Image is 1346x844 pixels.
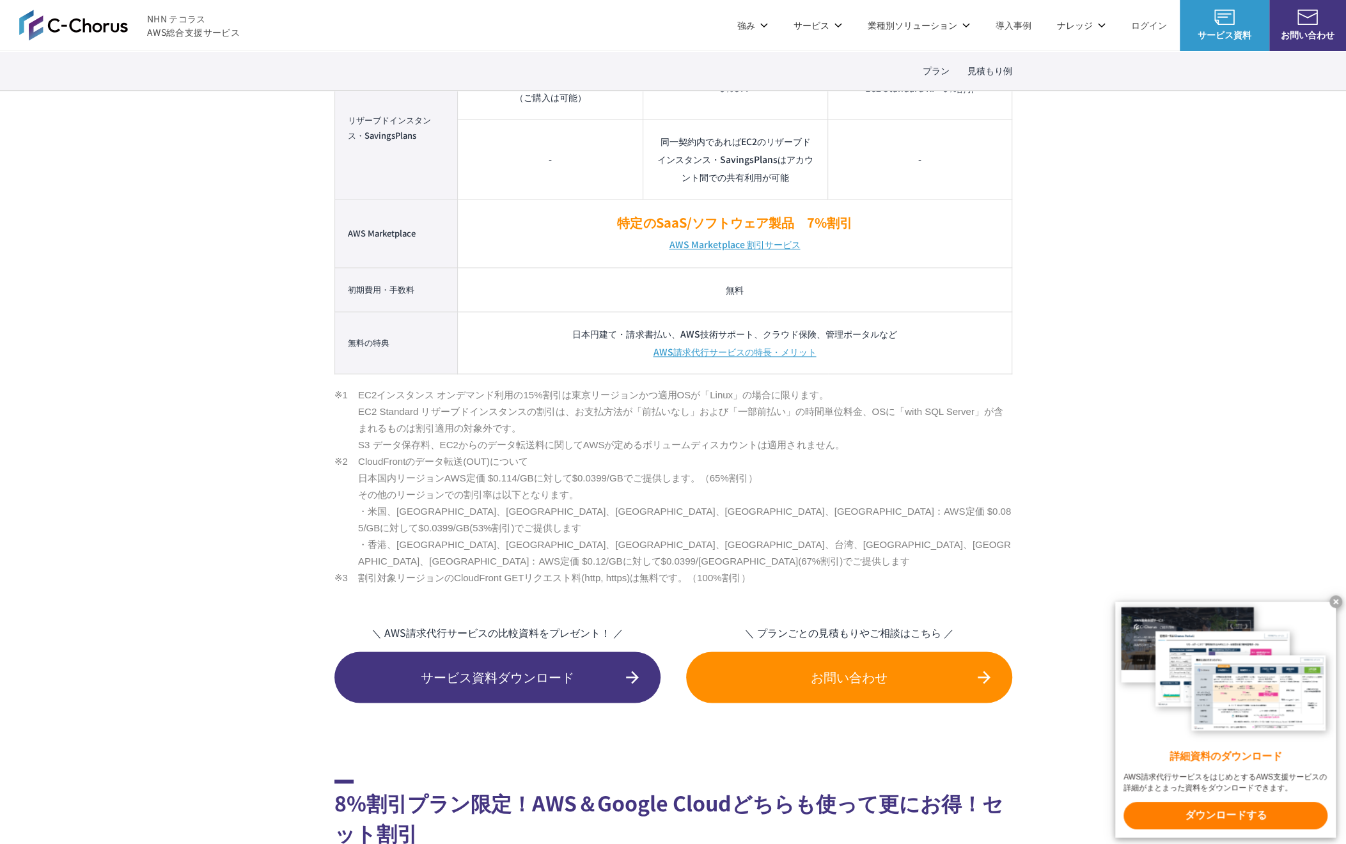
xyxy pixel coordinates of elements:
[1115,602,1336,838] a: 詳細資料のダウンロード AWS請求代行サービスをはじめとするAWS支援サービスの詳細がまとまった資料をダウンロードできます。 ダウンロードする
[1123,802,1327,829] x-t: ダウンロードする
[1057,19,1106,32] p: ナレッジ
[458,119,643,199] td: -
[923,64,950,77] a: プラン
[19,10,128,40] img: AWS総合支援サービス C-Chorus
[334,668,661,687] span: サービス資料ダウンロード
[1214,10,1235,25] img: AWS総合支援サービス C-Chorus サービス資料
[1269,28,1346,42] span: お問い合わせ
[828,119,1012,199] td: -
[686,625,1012,640] em: ＼ プランごとの見積もりやご相談はこちら ／
[334,652,661,703] a: サービス資料ダウンロード
[967,64,1012,77] a: 見積もり例
[334,625,661,640] em: ＼ AWS請求代行サービスの比較資料をプレゼント！ ／
[1297,10,1318,25] img: お問い合わせ
[1131,19,1167,32] a: ログイン
[334,311,458,373] th: 無料の特典
[334,453,1012,570] li: CloudFrontのデータ転送(OUT)について 日本国内リージョンAWS定価 $0.114/GBに対して$0.0399/GBでご提供します。（65%割引） その他のリージョンでの割引率は以下...
[643,119,827,199] td: 同一契約内であればEC2のリザーブドインスタンス・SavingsPlansはアカウント間での共有利用が可能
[794,19,842,32] p: サービス
[1180,28,1269,42] span: サービス資料
[1123,772,1327,793] x-t: AWS請求代行サービスをはじめとするAWS支援サービスの詳細がまとまった資料をダウンロードできます。
[334,387,1012,453] li: EC2インスタンス オンデマンド利用の15%割引は東京リージョンかつ適用OSが「Linux」の場合に限ります。 EC2 Standard リザーブドインスタンスの割引は、お支払方法が「前払いなし...
[653,343,816,361] a: AWS請求代行サービスの特長・メリット
[147,12,240,39] span: NHN テコラス AWS総合支援サービス
[19,10,240,40] a: AWS総合支援サービス C-Chorus NHN テコラスAWS総合支援サービス
[868,19,970,32] p: 業種別ソリューション
[458,267,1012,311] td: 無料
[686,668,1012,687] span: お問い合わせ
[334,570,1012,586] li: 割引対象リージョンのCloudFront GETリクエスト料(http, https)は無料です。（100%割引）
[737,19,768,32] p: 強み
[669,234,800,254] a: AWS Marketplace 割引サービス
[334,57,458,199] th: リザーブドインスタンス・SavingsPlans
[617,213,852,231] em: 特定のSaaS/ソフトウェア製品 7%割引
[1123,749,1327,764] x-t: 詳細資料のダウンロード
[334,267,458,311] th: 初期費用・手数料
[686,652,1012,703] a: お問い合わせ
[458,311,1012,373] td: 日本円建て・請求書払い、AWS技術サポート、クラウド保険、管理ポータルなど
[996,19,1031,32] a: 導入事例
[334,199,458,267] th: AWS Marketplace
